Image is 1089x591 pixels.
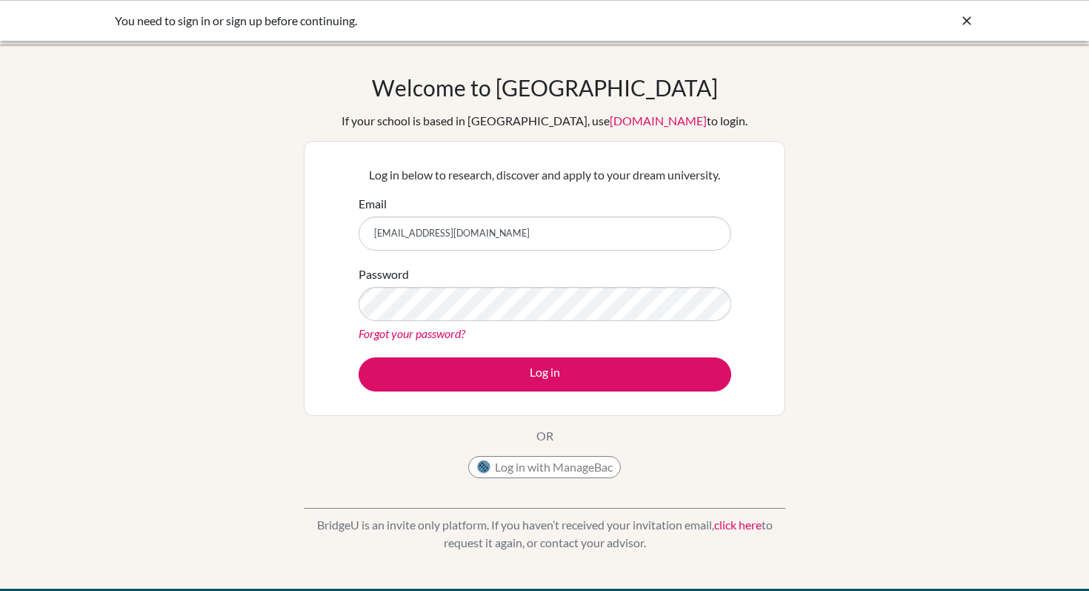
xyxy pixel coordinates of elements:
[359,265,409,283] label: Password
[610,113,707,128] a: [DOMAIN_NAME]
[372,74,718,101] h1: Welcome to [GEOGRAPHIC_DATA]
[359,326,465,340] a: Forgot your password?
[468,456,621,478] button: Log in with ManageBac
[359,195,387,213] label: Email
[115,12,752,30] div: You need to sign in or sign up before continuing.
[714,518,762,532] a: click here
[359,166,731,184] p: Log in below to research, discover and apply to your dream university.
[536,427,553,445] p: OR
[304,516,785,552] p: BridgeU is an invite only platform. If you haven’t received your invitation email, to request it ...
[342,112,747,130] div: If your school is based in [GEOGRAPHIC_DATA], use to login.
[359,357,731,392] button: Log in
